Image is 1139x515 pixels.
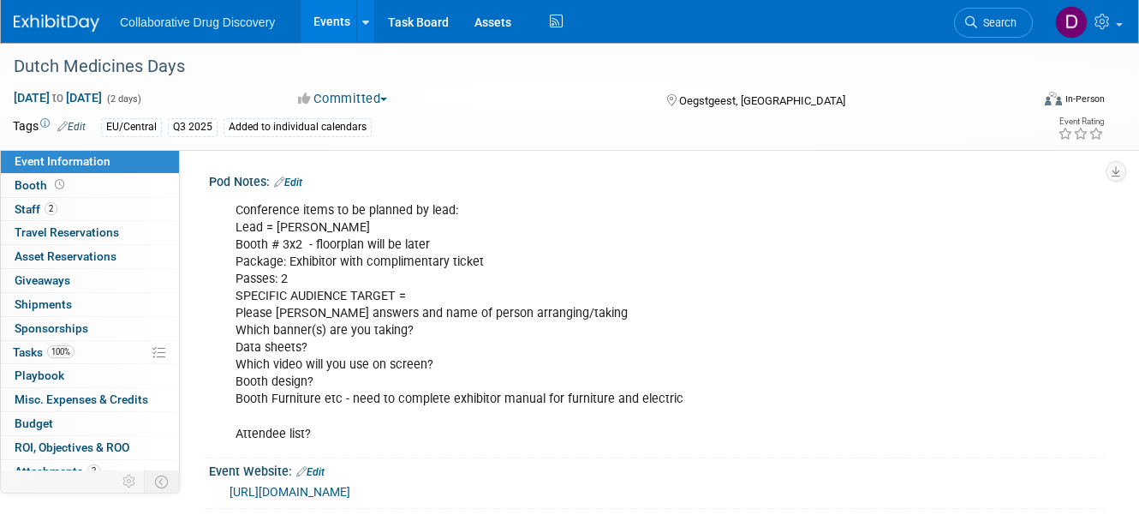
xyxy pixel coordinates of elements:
[168,118,218,136] div: Q3 2025
[15,440,129,454] span: ROI, Objectives & ROO
[1,412,179,435] a: Budget
[45,202,57,215] span: 2
[13,345,75,359] span: Tasks
[1,221,179,244] a: Travel Reservations
[1,364,179,387] a: Playbook
[977,16,1017,29] span: Search
[145,470,180,493] td: Toggle Event Tabs
[292,90,394,108] button: Committed
[14,15,99,32] img: ExhibitDay
[954,8,1033,38] a: Search
[105,93,141,105] span: (2 days)
[57,121,86,133] a: Edit
[1,293,179,316] a: Shipments
[1,388,179,411] a: Misc. Expenses & Credits
[15,273,70,287] span: Giveaways
[15,154,110,168] span: Event Information
[224,194,929,452] div: Conference items to be planned by lead: Lead = [PERSON_NAME] Booth # 3x2 - floorplan will be late...
[13,117,86,137] td: Tags
[15,202,57,216] span: Staff
[1,174,179,197] a: Booth
[51,178,68,191] span: Booth not reserved yet
[15,297,72,311] span: Shipments
[15,464,100,478] span: Attachments
[50,91,66,105] span: to
[15,368,64,382] span: Playbook
[1,317,179,340] a: Sponsorships
[15,416,53,430] span: Budget
[1,245,179,268] a: Asset Reservations
[209,169,1105,191] div: Pod Notes:
[296,466,325,478] a: Edit
[1064,93,1105,105] div: In-Person
[120,15,275,29] span: Collaborative Drug Discovery
[101,118,162,136] div: EU/Central
[274,177,302,189] a: Edit
[115,470,145,493] td: Personalize Event Tab Strip
[1,460,179,483] a: Attachments2
[15,178,68,192] span: Booth
[13,90,103,105] span: [DATE] [DATE]
[15,392,148,406] span: Misc. Expenses & Credits
[209,458,1105,481] div: Event Website:
[1,150,179,173] a: Event Information
[1,341,179,364] a: Tasks100%
[230,485,350,499] a: [URL][DOMAIN_NAME]
[945,89,1106,115] div: Event Format
[1,269,179,292] a: Giveaways
[1055,6,1088,39] img: Daniel Castro
[1058,117,1104,126] div: Event Rating
[679,94,845,107] span: Oegstgeest, [GEOGRAPHIC_DATA]
[87,464,100,477] span: 2
[1045,92,1062,105] img: Format-Inperson.png
[15,225,119,239] span: Travel Reservations
[1,436,179,459] a: ROI, Objectives & ROO
[15,321,88,335] span: Sponsorships
[47,345,75,358] span: 100%
[1,198,179,221] a: Staff2
[224,118,372,136] div: Added to individual calendars
[8,51,1011,82] div: Dutch Medicines Days
[15,249,116,263] span: Asset Reservations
